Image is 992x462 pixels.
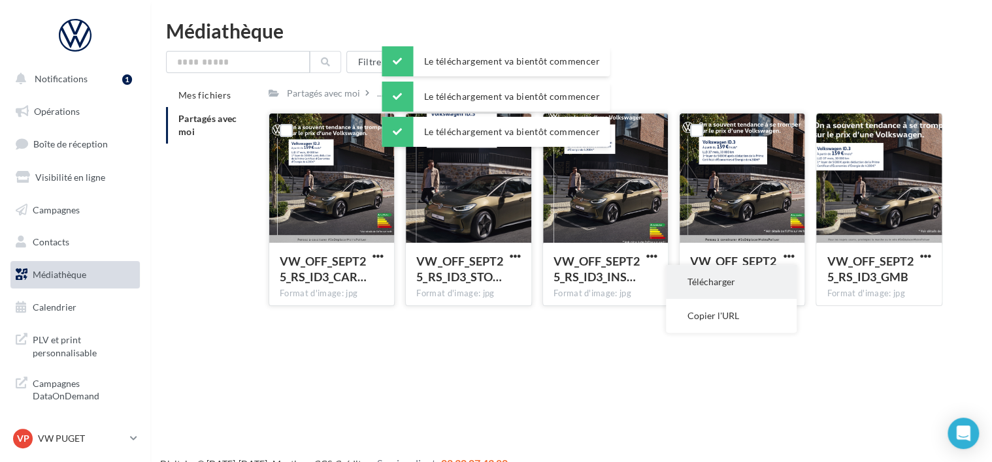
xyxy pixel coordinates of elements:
span: Calendrier [33,301,76,313]
div: Le téléchargement va bientôt commencer [382,117,610,147]
a: Contacts [8,228,142,256]
span: Médiathèque [33,269,86,280]
div: Format d'image: jpg [827,288,931,300]
span: Opérations [34,106,80,117]
span: Notifications [35,73,88,84]
span: VW_OFF_SEPT25_RS_ID3_STORY [416,254,503,284]
div: Format d'image: jpg [554,288,657,300]
span: Visibilité en ligne [35,172,105,183]
button: Notifications 1 [8,65,137,93]
span: Campagnes [33,204,80,215]
p: VW PUGET [38,432,125,445]
div: Partagés avec moi [287,87,360,100]
span: Partagés avec moi [178,113,237,137]
div: Le téléchargement va bientôt commencer [382,82,610,112]
a: Campagnes DataOnDemand [8,369,142,408]
div: Format d'image: jpg [280,288,384,300]
button: Filtrer par [346,51,423,73]
div: ... [374,84,386,102]
span: Boîte de réception [33,138,108,149]
a: VP VW PUGET [10,426,140,451]
span: VW_OFF_SEPT25_RS_ID3_GMB_720x720 [690,254,776,284]
span: VW_OFF_SEPT25_RS_ID3_INSTAGRAM [554,254,640,284]
a: Médiathèque [8,261,142,288]
a: Calendrier [8,294,142,321]
a: Visibilité en ligne [8,164,142,191]
div: Médiathèque [166,21,976,40]
div: Open Intercom Messenger [948,418,979,449]
span: VW_OFF_SEPT25_RS_ID3_CARRE [280,254,367,284]
a: Opérations [8,98,142,125]
button: Copier l'URL [666,299,797,333]
span: VP [17,432,29,445]
div: 1 [122,74,132,85]
span: PLV et print personnalisable [33,331,135,359]
span: Mes fichiers [178,89,231,100]
a: Boîte de réception [8,130,142,158]
span: Campagnes DataOnDemand [33,375,135,403]
span: Contacts [33,236,69,247]
button: Télécharger [666,265,797,299]
span: VW_OFF_SEPT25_RS_ID3_GMB [827,254,913,284]
a: PLV et print personnalisable [8,326,142,364]
div: Format d'image: jpg [416,288,520,300]
div: Le téléchargement va bientôt commencer [382,46,610,76]
a: Campagnes [8,196,142,224]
